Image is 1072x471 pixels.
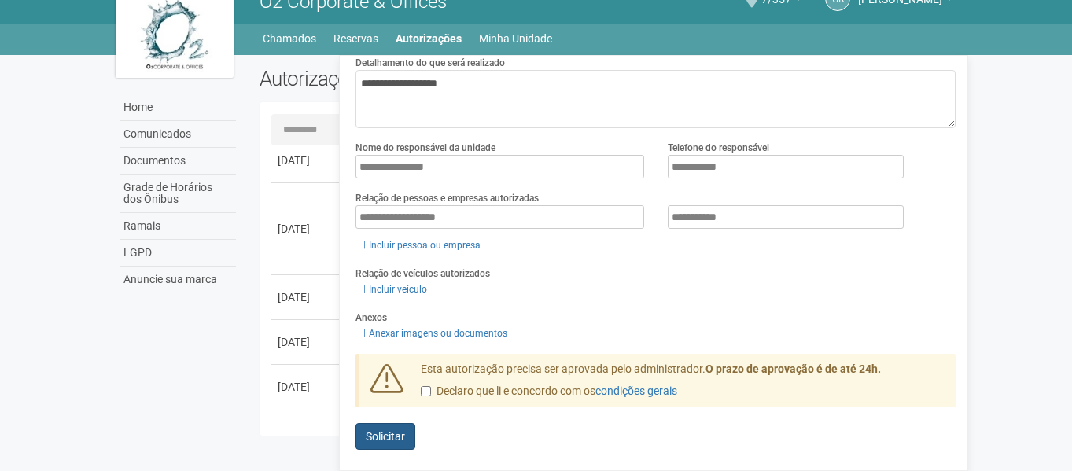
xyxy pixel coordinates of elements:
a: Autorizações [396,28,462,50]
a: Incluir veículo [355,281,432,298]
a: LGPD [120,240,236,267]
label: Relação de pessoas e empresas autorizadas [355,191,539,205]
div: [DATE] [278,153,336,168]
a: Reservas [333,28,378,50]
label: Detalhamento do que será realizado [355,56,505,70]
a: Incluir pessoa ou empresa [355,237,485,254]
a: Ramais [120,213,236,240]
span: Solicitar [366,430,405,443]
label: Telefone do responsável [668,141,769,155]
button: Solicitar [355,423,415,450]
a: Chamados [263,28,316,50]
label: Anexos [355,311,387,325]
a: Anuncie sua marca [120,267,236,293]
input: Declaro que li e concordo com oscondições gerais [421,386,431,396]
a: Comunicados [120,121,236,148]
div: Esta autorização precisa ser aprovada pelo administrador. [409,362,956,407]
label: Relação de veículos autorizados [355,267,490,281]
h2: Autorizações [260,67,596,90]
a: Minha Unidade [479,28,552,50]
label: Declaro que li e concordo com os [421,384,677,399]
strong: O prazo de aprovação é de até 24h. [705,362,881,375]
a: condições gerais [595,385,677,397]
div: [DATE] [278,334,336,350]
a: Grade de Horários dos Ônibus [120,175,236,213]
div: [DATE] [278,379,336,395]
label: Nome do responsável da unidade [355,141,495,155]
a: Home [120,94,236,121]
a: Documentos [120,148,236,175]
div: [DATE] [278,289,336,305]
div: [DATE] [278,221,336,237]
a: Anexar imagens ou documentos [355,325,512,342]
